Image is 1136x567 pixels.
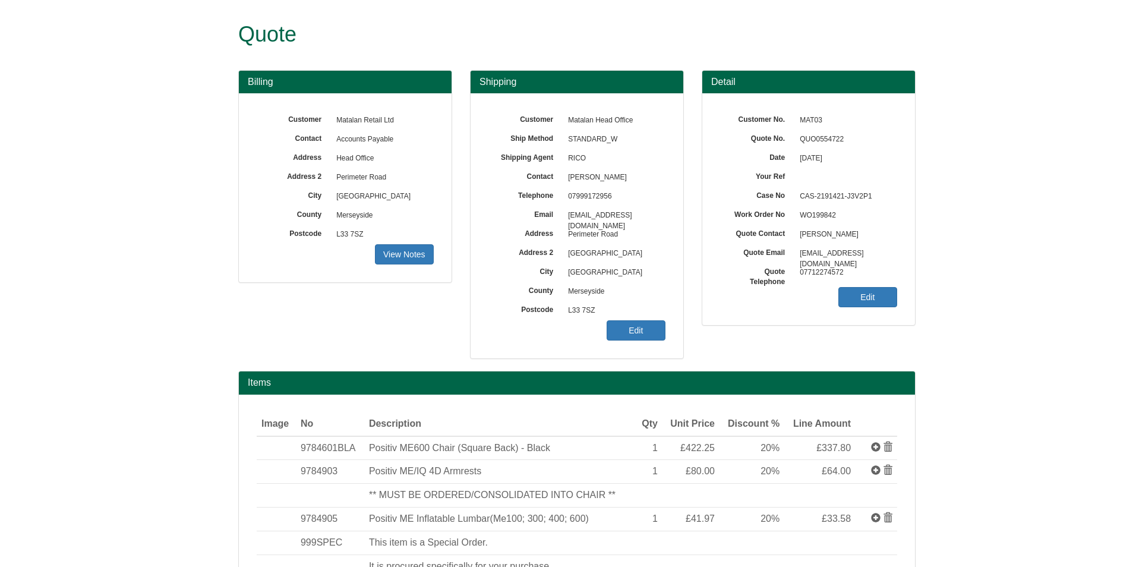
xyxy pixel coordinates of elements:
span: £64.00 [822,466,851,476]
label: Shipping Agent [488,149,562,163]
span: 1 [652,514,658,524]
span: [DATE] [794,149,897,168]
h3: Billing [248,77,443,87]
label: Postcode [488,301,562,315]
span: £33.58 [822,514,851,524]
span: WO199842 [800,211,836,219]
span: 20% [761,443,780,453]
span: Merseyside [562,282,665,301]
label: Contact [257,130,330,144]
span: £80.00 [686,466,715,476]
span: Perimeter Road [330,168,434,187]
span: QUO0554722 [794,130,897,149]
th: No [296,412,364,436]
a: View Notes [375,244,434,264]
h1: Quote [238,23,871,46]
span: [EMAIL_ADDRESS][DOMAIN_NAME] [794,244,897,263]
span: Accounts Payable [330,130,434,149]
td: 9784903 [296,460,364,484]
label: Contact [488,168,562,182]
label: Postcode [257,225,330,239]
th: Discount % [720,412,784,436]
span: L33 7SZ [562,301,665,320]
span: Head Office [330,149,434,168]
span: This item is a Special Order. [369,537,488,547]
a: Edit [838,287,897,307]
th: Line Amount [784,412,856,436]
span: [PERSON_NAME] [562,168,665,187]
h2: Items [248,377,906,388]
label: Quote Email [720,244,794,258]
label: County [257,206,330,220]
span: Positiv ME600 Chair (Square Back) - Black [369,443,550,453]
span: £41.97 [686,514,715,524]
th: Description [364,412,636,436]
label: Address 2 [257,168,330,182]
th: Qty [636,412,662,436]
span: [GEOGRAPHIC_DATA] [562,244,665,263]
th: Unit Price [662,412,720,436]
span: STANDARD_W [562,130,665,149]
span: RICO [562,149,665,168]
span: [GEOGRAPHIC_DATA] [330,187,434,206]
label: Address 2 [488,244,562,258]
label: Ship Method [488,130,562,144]
label: Address [488,225,562,239]
label: Quote No. [720,130,794,144]
label: Case No [720,187,794,201]
label: Your Ref [720,168,794,182]
td: 9784905 [296,508,364,531]
label: Telephone [488,187,562,201]
label: Customer No. [720,111,794,125]
span: £337.80 [816,443,851,453]
span: Matalan Retail Ltd [330,111,434,130]
label: City [257,187,330,201]
h3: Shipping [479,77,674,87]
span: Perimeter Road [562,225,665,244]
span: 07712274572 [794,263,897,282]
span: £422.25 [680,443,715,453]
label: Customer [488,111,562,125]
label: City [488,263,562,277]
span: CAS-2191421-J3V2P1 [794,187,897,206]
span: L33 7SZ [330,225,434,244]
span: Positiv ME/IQ 4D Armrests [369,466,481,476]
span: 20% [761,514,780,524]
label: Customer [257,111,330,125]
td: 999SPEC [296,531,364,555]
span: 1 [652,466,658,476]
span: [PERSON_NAME] [794,225,897,244]
label: Quote Telephone [720,263,794,287]
span: MAT03 [794,111,897,130]
label: Date [720,149,794,163]
h3: Detail [711,77,906,87]
label: Work Order No [720,206,794,220]
span: Matalan Head Office [562,111,665,130]
span: [EMAIL_ADDRESS][DOMAIN_NAME] [562,206,665,225]
td: 9784601BLA [296,436,364,460]
a: Edit [607,320,665,341]
span: 07999172956 [562,187,665,206]
span: Positiv ME Inflatable Lumbar(Me100; 300; 400; 600) [369,514,589,524]
th: Image [257,412,296,436]
span: [GEOGRAPHIC_DATA] [562,263,665,282]
span: ** MUST BE ORDERED/CONSOLIDATED INTO CHAIR ** [369,490,616,500]
label: Quote Contact [720,225,794,239]
span: 20% [761,466,780,476]
label: Email [488,206,562,220]
span: 1 [652,443,658,453]
span: Merseyside [330,206,434,225]
label: Address [257,149,330,163]
label: County [488,282,562,296]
